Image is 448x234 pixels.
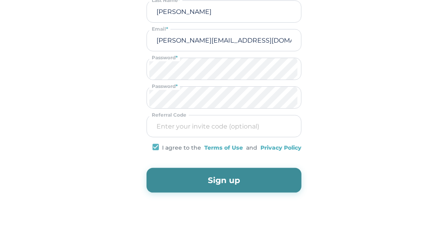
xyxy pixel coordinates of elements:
input: Email [149,29,299,51]
div: Password [149,54,180,61]
input: Last Name [149,1,299,22]
div: Privacy Policy [260,144,301,152]
div: Referral Code [149,111,189,119]
div: and [246,144,257,152]
div: Email [149,25,170,33]
button: Sign up [147,168,301,193]
input: Enter your invite code (optional) [149,115,299,137]
div: I agree to the [162,144,201,152]
img: Check%20Box.svg [153,144,159,150]
div: Terms of Use [204,144,243,152]
div: Password [149,83,180,90]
